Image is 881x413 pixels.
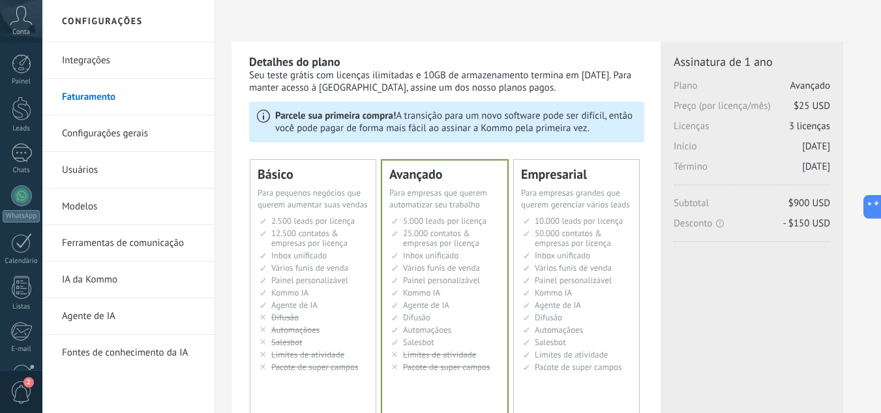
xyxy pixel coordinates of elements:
[275,110,636,134] p: A transição para um novo software pode ser difícil, então você pode pagar de forma mais fácil ao ...
[535,262,612,273] span: Vários funis de venda
[403,361,490,373] span: Pacote de super campos
[403,287,440,298] span: Kommo IA
[789,120,830,132] span: 3 licenças
[535,299,581,311] span: Agente de IA
[42,189,215,225] li: Modelos
[42,298,215,335] li: Agente de IA
[389,187,487,210] span: Para empresas que querem automatizar seu trabalho
[42,262,215,298] li: IA da Kommo
[3,166,40,175] div: Chats
[535,228,611,249] span: 50.000 contatos & empresas por licença
[674,197,830,217] span: Subtotal
[62,115,202,152] a: Configurações gerais
[271,215,355,226] span: 2.500 leads por licença
[794,100,830,112] span: $25 USD
[535,250,590,261] span: Inbox unificado
[521,187,630,210] span: Para empresas grandes que querem gerenciar vários leads
[62,225,202,262] a: Ferramentas de comunicação
[403,324,451,335] span: Automaçãoes
[521,168,632,181] div: Empresarial
[62,335,202,371] a: Fontes de conhecimento da IA
[674,140,830,161] span: Início
[42,225,215,262] li: Ferramentas de comunicação
[62,152,202,189] a: Usuários
[403,215,486,226] span: 5.000 leads por licença
[271,361,359,373] span: Pacote de super campos
[258,168,368,181] div: Básico
[249,69,644,94] div: Seu teste grátis com licenças ilimitadas e 10GB de armazenamento termina em [DATE]. Para manter a...
[802,140,830,153] span: [DATE]
[535,349,608,360] span: Limites de atividade
[271,349,344,360] span: Limites de atividade
[62,79,202,115] a: Faturamento
[62,189,202,225] a: Modelos
[62,298,202,335] a: Agente de IA
[535,337,566,348] span: Salesbot
[403,312,430,323] span: Difusão
[271,337,303,348] span: Salesbot
[788,197,830,209] span: $900 USD
[674,100,830,120] span: Preço (por licença/mês)
[271,275,348,286] span: Painel personalizável
[62,42,202,79] a: Integrações
[535,324,583,335] span: Automaçãoes
[271,250,327,261] span: Inbox unificado
[12,28,30,37] span: Conta
[42,152,215,189] li: Usuários
[3,210,40,222] div: WhatsApp
[249,54,340,69] b: Detalhes do plano
[403,275,480,286] span: Painel personalizável
[271,324,320,335] span: Automaçãoes
[23,377,34,388] span: 2
[271,312,299,323] span: Difusão
[674,54,830,69] span: Assinatura de 1 ano
[535,312,562,323] span: Difusão
[535,361,622,373] span: Pacote de super campos
[535,215,623,226] span: 10.000 leads por licença
[389,168,500,181] div: Avançado
[403,349,476,360] span: Limites de atividade
[42,115,215,152] li: Configurações gerais
[271,287,308,298] span: Kommo IA
[271,299,318,311] span: Agente de IA
[42,79,215,115] li: Faturamento
[275,110,396,122] b: Parcele sua primeira compra!
[674,120,830,140] span: Licenças
[3,78,40,86] div: Painel
[271,228,348,249] span: 12.500 contatos & empresas por licença
[258,187,368,210] span: Para pequenos negócios que querem aumentar suas vendas
[3,345,40,354] div: E-mail
[783,217,830,230] span: - $150 USD
[403,262,480,273] span: Vários funis de venda
[535,275,612,286] span: Painel personalizável
[271,262,348,273] span: Vários funis de venda
[42,42,215,79] li: Integrações
[3,303,40,311] div: Listas
[802,161,830,173] span: [DATE]
[535,287,572,298] span: Kommo IA
[674,80,830,100] span: Plano
[3,125,40,133] div: Leads
[403,228,479,249] span: 25.000 contatos & empresas por licença
[62,262,202,298] a: IA da Kommo
[42,335,215,371] li: Fontes de conhecimento da IA
[403,250,458,261] span: Inbox unificado
[790,80,830,92] span: Avançado
[674,217,830,230] span: Desconto
[403,299,449,311] span: Agente de IA
[3,257,40,266] div: Calendário
[674,161,830,181] span: Término
[403,337,434,348] span: Salesbot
